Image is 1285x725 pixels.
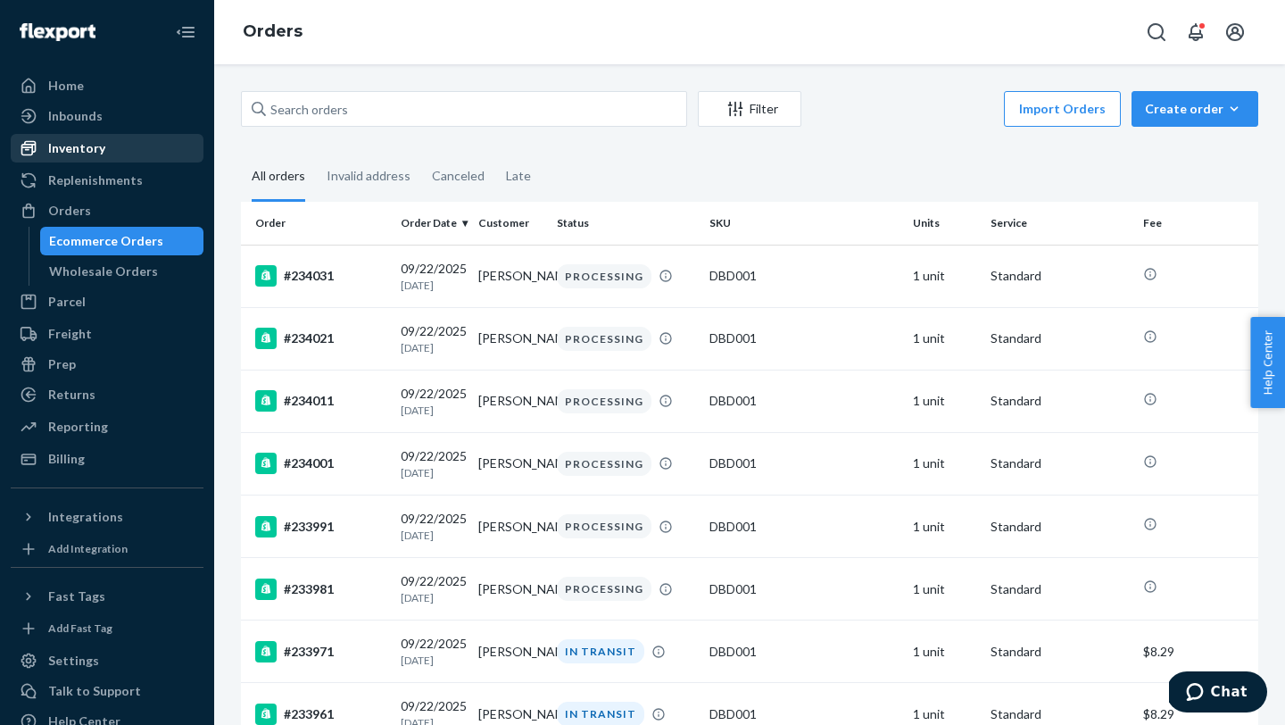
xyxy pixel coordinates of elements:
[48,682,141,700] div: Talk to Support
[991,705,1129,723] p: Standard
[48,202,91,220] div: Orders
[48,171,143,189] div: Replenishments
[255,579,386,600] div: #233981
[557,639,644,663] div: IN TRANSIT
[11,503,203,531] button: Integrations
[906,558,983,621] td: 1 unit
[471,432,549,495] td: [PERSON_NAME]
[243,21,303,41] a: Orders
[48,450,85,468] div: Billing
[709,705,899,723] div: DBD001
[471,307,549,370] td: [PERSON_NAME]
[168,14,203,50] button: Close Navigation
[241,202,394,245] th: Order
[11,538,203,560] a: Add Integration
[401,653,464,668] p: [DATE]
[241,91,687,127] input: Search orders
[11,134,203,162] a: Inventory
[327,153,410,199] div: Invalid address
[11,412,203,441] a: Reporting
[401,385,464,418] div: 09/22/2025
[471,245,549,307] td: [PERSON_NAME]
[906,370,983,432] td: 1 unit
[698,91,801,127] button: Filter
[11,350,203,379] a: Prep
[991,580,1129,598] p: Standard
[1169,671,1267,716] iframe: Opens a widget where you can chat to one of our agents
[11,646,203,675] a: Settings
[401,322,464,355] div: 09/22/2025
[11,380,203,409] a: Returns
[557,577,651,601] div: PROCESSING
[48,355,76,373] div: Prep
[255,265,386,287] div: #234031
[557,514,651,538] div: PROCESSING
[401,447,464,480] div: 09/22/2025
[991,454,1129,472] p: Standard
[401,465,464,480] p: [DATE]
[709,643,899,661] div: DBD001
[40,227,204,255] a: Ecommerce Orders
[557,327,651,351] div: PROCESSING
[11,166,203,195] a: Replenishments
[11,445,203,473] a: Billing
[1132,91,1258,127] button: Create order
[557,452,651,476] div: PROCESSING
[11,287,203,316] a: Parcel
[478,215,542,230] div: Customer
[906,307,983,370] td: 1 unit
[1139,14,1174,50] button: Open Search Box
[983,202,1136,245] th: Service
[11,677,203,705] button: Talk to Support
[401,403,464,418] p: [DATE]
[401,260,464,293] div: 09/22/2025
[40,257,204,286] a: Wholesale Orders
[1136,202,1258,245] th: Fee
[48,652,99,670] div: Settings
[255,641,386,662] div: #233971
[471,496,549,558] td: [PERSON_NAME]
[20,23,95,41] img: Flexport logo
[906,496,983,558] td: 1 unit
[1136,621,1258,683] td: $8.29
[506,153,531,199] div: Late
[401,572,464,605] div: 09/22/2025
[48,139,105,157] div: Inventory
[11,71,203,100] a: Home
[432,153,485,199] div: Canceled
[228,6,317,58] ol: breadcrumbs
[401,510,464,543] div: 09/22/2025
[557,389,651,413] div: PROCESSING
[906,432,983,495] td: 1 unit
[49,262,158,280] div: Wholesale Orders
[48,587,105,605] div: Fast Tags
[1250,317,1285,408] button: Help Center
[255,516,386,537] div: #233991
[709,329,899,347] div: DBD001
[11,618,203,639] a: Add Fast Tag
[48,77,84,95] div: Home
[11,582,203,611] button: Fast Tags
[11,320,203,348] a: Freight
[991,329,1129,347] p: Standard
[699,100,800,118] div: Filter
[401,590,464,605] p: [DATE]
[255,704,386,725] div: #233961
[550,202,702,245] th: Status
[709,580,899,598] div: DBD001
[48,293,86,311] div: Parcel
[471,558,549,621] td: [PERSON_NAME]
[401,635,464,668] div: 09/22/2025
[991,643,1129,661] p: Standard
[1004,91,1121,127] button: Import Orders
[709,518,899,536] div: DBD001
[401,340,464,355] p: [DATE]
[709,454,899,472] div: DBD001
[906,202,983,245] th: Units
[252,153,305,202] div: All orders
[48,418,108,436] div: Reporting
[394,202,471,245] th: Order Date
[709,267,899,285] div: DBD001
[11,196,203,225] a: Orders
